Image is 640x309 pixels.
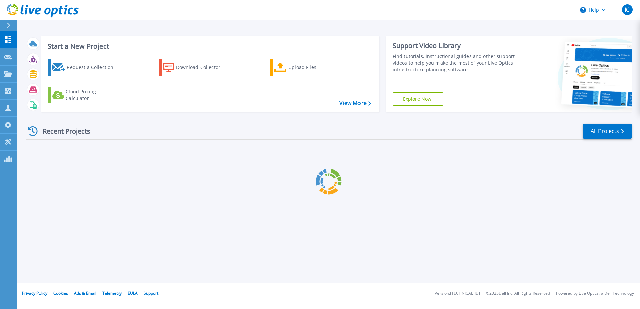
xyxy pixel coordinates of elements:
a: Support [144,290,158,296]
span: IC [625,7,629,12]
div: Find tutorials, instructional guides and other support videos to help you make the most of your L... [393,53,518,73]
a: Download Collector [159,59,233,76]
div: Download Collector [176,61,230,74]
a: Request a Collection [48,59,122,76]
div: Request a Collection [67,61,120,74]
li: Version: [TECHNICAL_ID] [435,291,480,296]
h3: Start a New Project [48,43,371,50]
div: Upload Files [288,61,342,74]
a: Cloud Pricing Calculator [48,87,122,103]
li: Powered by Live Optics, a Dell Technology [556,291,634,296]
li: © 2025 Dell Inc. All Rights Reserved [486,291,550,296]
a: Explore Now! [393,92,444,106]
a: EULA [128,290,138,296]
a: All Projects [583,124,632,139]
div: Support Video Library [393,41,518,50]
a: View More [339,100,371,106]
a: Privacy Policy [22,290,47,296]
a: Ads & Email [74,290,96,296]
div: Cloud Pricing Calculator [66,88,119,102]
a: Telemetry [102,290,122,296]
a: Upload Files [270,59,344,76]
div: Recent Projects [26,123,99,139]
a: Cookies [53,290,68,296]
